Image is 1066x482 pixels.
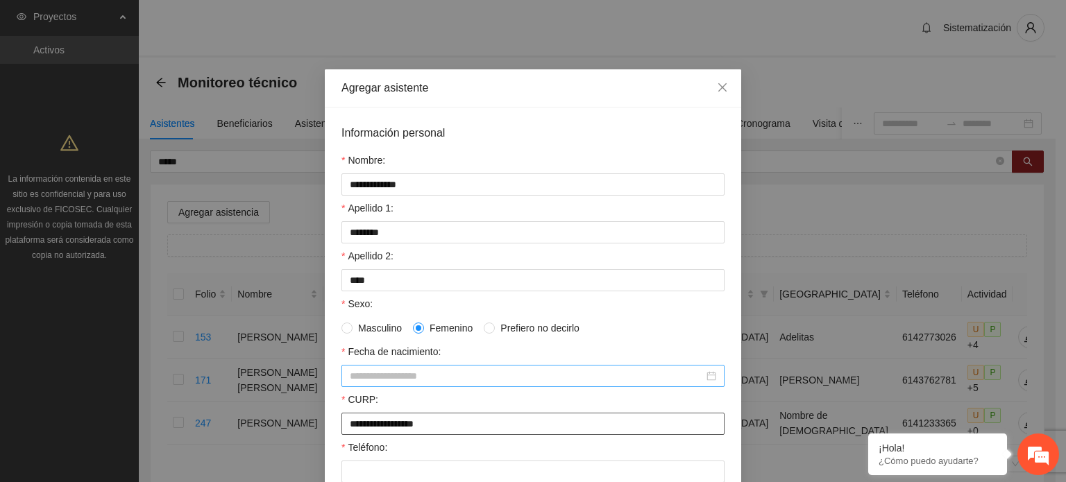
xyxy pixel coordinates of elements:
[341,269,725,291] input: Apellido 2:
[341,221,725,243] input: Apellido 1:
[341,173,725,196] input: Nombre:
[341,200,394,216] label: Apellido 1:
[341,80,725,96] div: Agregar asistente
[341,344,441,359] label: Fecha de nacimiento:
[341,413,725,435] input: CURP:
[228,7,261,40] div: Minimizar ventana de chat en vivo
[72,71,233,89] div: Chatee con nosotros ahora
[424,320,478,336] span: Femenino
[341,440,387,455] label: Teléfono:
[7,329,264,377] textarea: Escriba su mensaje y pulse “Intro”
[341,392,378,407] label: CURP:
[341,124,445,141] span: Información personal
[341,153,385,168] label: Nombre:
[704,69,741,107] button: Close
[353,320,407,336] span: Masculino
[341,248,394,264] label: Apellido 2:
[350,368,704,384] input: Fecha de nacimiento:
[81,160,192,300] span: Estamos en línea.
[879,442,997,454] div: ¡Hola!
[341,296,373,311] label: Sexo:
[717,82,728,93] span: close
[879,456,997,466] p: ¿Cómo puedo ayudarte?
[495,320,585,336] span: Prefiero no decirlo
